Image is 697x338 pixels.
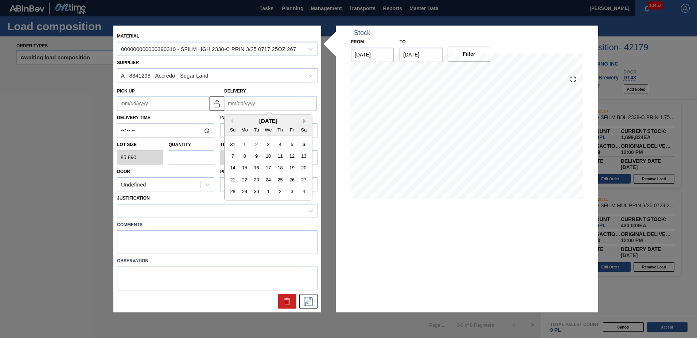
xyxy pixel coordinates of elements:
[213,99,221,108] img: locked
[275,187,285,197] div: Choose Thursday, October 2nd, 2025
[121,72,208,79] div: A - 8341298 - Accredo - Sugar Land
[252,152,261,161] div: Choose Tuesday, September 9th, 2025
[275,125,285,135] div: Th
[252,163,261,173] div: Choose Tuesday, September 16th, 2025
[228,163,238,173] div: Choose Sunday, September 14th, 2025
[117,89,135,94] label: Pick up
[263,139,273,149] div: Choose Wednesday, September 3rd, 2025
[299,175,309,185] div: Choose Saturday, September 27th, 2025
[278,294,296,309] div: Delete Suggestion
[448,47,490,61] button: Filter
[117,169,130,174] label: Door
[117,34,139,39] label: Material
[210,96,224,111] button: locked
[224,97,317,111] input: mm/dd/yyyy
[287,125,297,135] div: Fr
[303,119,308,124] button: Next Month
[263,163,273,173] div: Choose Wednesday, September 17th, 2025
[117,220,318,230] label: Comments
[299,187,309,197] div: Choose Saturday, October 4th, 2025
[228,139,238,149] div: Choose Sunday, August 31st, 2025
[252,125,261,135] div: Tu
[228,175,238,185] div: Choose Sunday, September 21st, 2025
[228,125,238,135] div: Su
[263,187,273,197] div: Choose Wednesday, October 1st, 2025
[240,139,250,149] div: Choose Monday, September 1st, 2025
[263,175,273,185] div: Choose Wednesday, September 24th, 2025
[287,163,297,173] div: Choose Friday, September 19th, 2025
[351,39,364,44] label: From
[252,187,261,197] div: Choose Tuesday, September 30th, 2025
[240,187,250,197] div: Choose Monday, September 29th, 2025
[224,89,246,94] label: Delivery
[299,152,309,161] div: Choose Saturday, September 13th, 2025
[117,256,318,267] label: Observation
[228,119,233,124] button: Previous Month
[263,152,273,161] div: Choose Wednesday, September 10th, 2025
[299,125,309,135] div: Sa
[117,140,163,150] label: Lot size
[117,97,210,111] input: mm/dd/yyyy
[220,142,238,148] label: Trucks
[275,163,285,173] div: Choose Thursday, September 18th, 2025
[354,29,370,37] div: Stock
[263,125,273,135] div: We
[228,187,238,197] div: Choose Sunday, September 28th, 2025
[227,139,309,198] div: month 2025-09
[275,152,285,161] div: Choose Thursday, September 11th, 2025
[400,47,442,62] input: mm/dd/yyyy
[240,163,250,173] div: Choose Monday, September 15th, 2025
[252,175,261,185] div: Choose Tuesday, September 23rd, 2025
[252,139,261,149] div: Choose Tuesday, September 2nd, 2025
[287,187,297,197] div: Choose Friday, October 3rd, 2025
[299,294,318,309] div: Save Suggestion
[240,125,250,135] div: Mo
[117,60,139,65] label: Supplier
[287,139,297,149] div: Choose Friday, September 5th, 2025
[121,46,296,52] div: 000000000000390310 - SFILM HGH 2338-C PRIN 3/25 0717 25OZ 267
[351,47,394,62] input: mm/dd/yyyy
[117,196,150,201] label: Justification
[400,39,405,44] label: to
[287,175,297,185] div: Choose Friday, September 26th, 2025
[299,163,309,173] div: Choose Saturday, September 20th, 2025
[228,152,238,161] div: Choose Sunday, September 7th, 2025
[240,175,250,185] div: Choose Monday, September 22nd, 2025
[121,181,146,188] div: Undefined
[275,175,285,185] div: Choose Thursday, September 25th, 2025
[275,139,285,149] div: Choose Thursday, September 4th, 2025
[220,169,261,174] label: Production Line
[220,115,244,121] label: Incoterm
[299,139,309,149] div: Choose Saturday, September 6th, 2025
[117,113,214,123] label: Delivery Time
[169,142,191,148] label: Quantity
[240,152,250,161] div: Choose Monday, September 8th, 2025
[287,152,297,161] div: Choose Friday, September 12th, 2025
[225,118,312,124] div: [DATE]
